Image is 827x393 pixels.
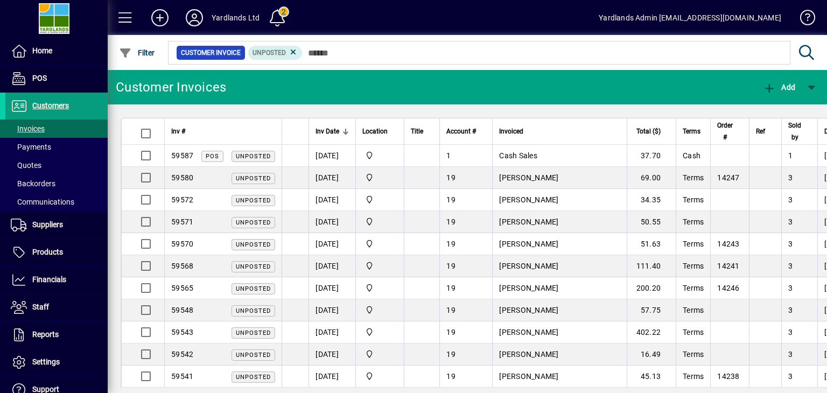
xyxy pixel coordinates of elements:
span: Order # [717,120,733,143]
span: 19 [446,372,455,381]
span: 19 [446,350,455,359]
span: Unposted [253,49,286,57]
span: Unposted [236,175,271,182]
span: Unposted [236,219,271,226]
td: 45.13 [627,366,676,388]
span: Terms [683,328,704,336]
span: Unposted [236,241,271,248]
span: Invoiced [499,125,523,137]
span: Sold by [788,120,801,143]
span: Yardlands Limited [362,172,397,184]
td: 50.55 [627,211,676,233]
a: POS [5,65,108,92]
span: [PERSON_NAME] [499,240,558,248]
span: [PERSON_NAME] [499,262,558,270]
div: Ref [756,125,775,137]
a: Quotes [5,156,108,174]
span: Terms [683,306,704,314]
a: Settings [5,349,108,376]
td: 51.63 [627,233,676,255]
span: [PERSON_NAME] [499,173,558,182]
td: [DATE] [309,299,355,321]
span: Unposted [236,153,271,160]
span: Terms [683,350,704,359]
span: Yardlands Limited [362,150,397,162]
span: Reports [32,330,59,339]
span: 59543 [171,328,193,336]
span: 14247 [717,173,739,182]
td: [DATE] [309,167,355,189]
td: [DATE] [309,321,355,343]
div: Yardlands Ltd [212,9,260,26]
a: Reports [5,321,108,348]
td: [DATE] [309,189,355,211]
span: Terms [683,284,704,292]
span: Cash Sales [499,151,537,160]
span: 1 [788,151,793,160]
td: 57.75 [627,299,676,321]
span: Filter [119,48,155,57]
span: Total ($) [636,125,661,137]
span: Products [32,248,63,256]
span: Yardlands Limited [362,304,397,316]
a: Financials [5,266,108,293]
span: 1 [446,151,451,160]
span: 59587 [171,151,193,160]
div: Inv Date [316,125,349,137]
span: 19 [446,240,455,248]
span: Terms [683,125,700,137]
span: 59565 [171,284,193,292]
td: [DATE] [309,255,355,277]
span: [PERSON_NAME] [499,350,558,359]
span: 59572 [171,195,193,204]
a: Payments [5,138,108,156]
span: Unposted [236,197,271,204]
span: Terms [683,195,704,204]
span: [PERSON_NAME] [499,328,558,336]
span: 19 [446,262,455,270]
span: [PERSON_NAME] [499,372,558,381]
span: Unposted [236,285,271,292]
div: Account # [446,125,486,137]
span: 3 [788,262,793,270]
span: Unposted [236,352,271,359]
span: [PERSON_NAME] [499,284,558,292]
span: Account # [446,125,476,137]
span: Cash [683,151,700,160]
span: 59570 [171,240,193,248]
div: Invoiced [499,125,620,137]
a: Invoices [5,120,108,138]
td: 69.00 [627,167,676,189]
span: Quotes [11,161,41,170]
span: Terms [683,372,704,381]
span: Location [362,125,388,137]
span: [PERSON_NAME] [499,195,558,204]
span: POS [206,153,219,160]
span: 19 [446,173,455,182]
span: 3 [788,173,793,182]
div: Inv # [171,125,275,137]
span: Yardlands Limited [362,260,397,272]
div: Order # [717,120,742,143]
a: Products [5,239,108,266]
span: Backorders [11,179,55,188]
span: Yardlands Limited [362,370,397,382]
span: Yardlands Limited [362,238,397,250]
span: 14238 [717,372,739,381]
span: 14243 [717,240,739,248]
span: 3 [788,328,793,336]
span: 3 [788,306,793,314]
span: 59580 [171,173,193,182]
span: Settings [32,357,60,366]
span: Yardlands Limited [362,326,397,338]
span: Payments [11,143,51,151]
div: Location [362,125,397,137]
span: 3 [788,284,793,292]
span: Terms [683,240,704,248]
span: Unposted [236,329,271,336]
button: Profile [177,8,212,27]
td: [DATE] [309,145,355,167]
span: Customers [32,101,69,110]
span: 19 [446,284,455,292]
span: Yardlands Limited [362,348,397,360]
